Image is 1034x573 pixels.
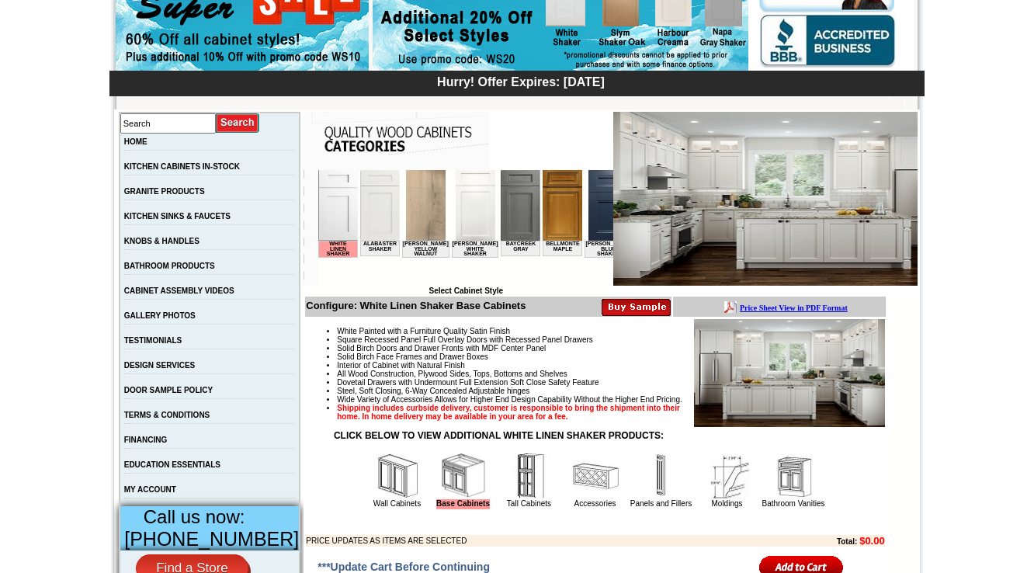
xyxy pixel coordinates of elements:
a: KNOBS & HANDLES [124,237,200,245]
b: Total: [837,537,857,546]
a: KITCHEN SINKS & FAUCETS [124,212,231,221]
img: Bathroom Vanities [770,453,817,499]
a: TESTIMONIALS [124,336,182,345]
img: Tall Cabinets [506,453,553,499]
span: Dovetail Drawers with Undermount Full Extension Soft Close Safety Feature [337,378,599,387]
a: Tall Cabinets [507,499,551,508]
img: White Linen Shaker [613,112,918,286]
span: Call us now: [144,506,245,527]
span: Interior of Cabinet with Natural Finish [337,361,465,370]
img: pdf.png [2,4,15,16]
a: HOME [124,137,147,146]
a: Price Sheet View in PDF Format [18,2,126,16]
a: EDUCATION ESSENTIALS [124,460,220,469]
a: CABINET ASSEMBLY VIDEOS [124,286,234,295]
a: MY ACCOUNT [124,485,176,494]
b: Configure: White Linen Shaker Base Cabinets [306,300,526,311]
a: FINANCING [124,436,168,444]
a: Accessories [574,499,616,508]
td: PRICE UPDATES AS ITEMS ARE SELECTED [306,535,751,547]
span: Wide Variety of Accessories Allows for Higher End Design Capability Without the Higher End Pricing. [337,395,682,404]
a: KITCHEN CABINETS IN-STOCK [124,162,240,171]
span: Solid Birch Doors and Drawer Fronts with MDF Center Panel [337,344,546,352]
img: Accessories [572,453,619,499]
img: Moldings [704,453,751,499]
iframe: Browser incompatible [318,170,613,286]
img: Panels and Fillers [638,453,685,499]
a: Base Cabinets [436,499,490,509]
span: Square Recessed Panel Full Overlay Doors with Recessed Panel Drawers [337,335,593,344]
div: Hurry! Offer Expires: [DATE] [117,73,925,89]
strong: Shipping includes curbside delivery, customer is responsible to bring the shipment into their hom... [337,404,680,421]
b: Select Cabinet Style [429,286,503,295]
a: DOOR SAMPLE POLICY [124,386,213,394]
span: Solid Birch Face Frames and Drawer Boxes [337,352,488,361]
span: White Painted with a Furniture Quality Satin Finish [337,327,510,335]
a: Panels and Fillers [630,499,692,508]
a: Moldings [711,499,742,508]
img: Wall Cabinets [374,453,421,499]
b: $0.00 [859,535,885,547]
img: Base Cabinets [440,453,487,499]
a: TERMS & CONDITIONS [124,411,210,419]
a: BATHROOM PRODUCTS [124,262,215,270]
strong: CLICK BELOW TO VIEW ADDITIONAL WHITE LINEN SHAKER PRODUCTS: [334,430,664,441]
td: [PERSON_NAME] Blue Shaker [266,71,314,88]
a: DESIGN SERVICES [124,361,196,370]
span: ***Update Cart Before Continuing [317,561,490,573]
b: Price Sheet View in PDF Format [18,6,126,15]
span: All Wood Construction, Plywood Sides, Tops, Bottoms and Shelves [337,370,567,378]
span: [PHONE_NUMBER] [124,528,299,550]
span: Steel, Soft Closing, 6-Way Concealed Adjustable hinges [337,387,529,395]
img: Product Image [694,319,885,427]
a: GALLERY PHOTOS [124,311,196,320]
a: Wall Cabinets [373,499,421,508]
input: Submit [216,113,260,134]
a: Bathroom Vanities [762,499,825,508]
a: GRANITE PRODUCTS [124,187,205,196]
